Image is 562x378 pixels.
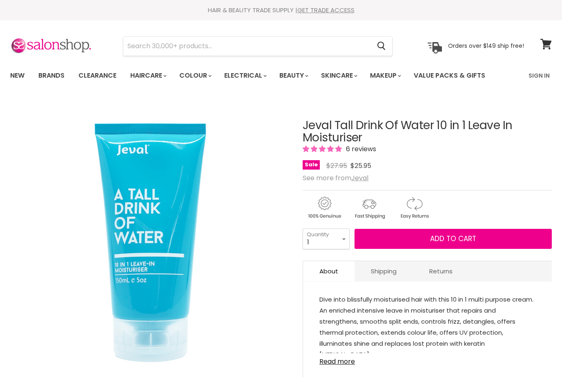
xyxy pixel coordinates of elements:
a: Skincare [315,67,362,84]
a: Value Packs & Gifts [408,67,491,84]
a: Jeval [351,173,368,183]
button: Add to cart [355,229,552,249]
a: New [4,67,31,84]
button: Search [370,37,392,56]
a: Read more [319,353,535,365]
a: Beauty [273,67,313,84]
span: 5.00 stars [303,144,343,154]
ul: Main menu [4,64,508,87]
span: $27.95 [326,161,347,170]
a: Sign In [524,67,555,84]
span: Sale [303,160,320,170]
form: Product [123,36,393,56]
a: Shipping [355,261,413,281]
a: Brands [32,67,71,84]
h1: Jeval Tall Drink Of Water 10 in 1 Leave In Moisturiser [303,119,552,145]
a: Makeup [364,67,406,84]
a: Clearance [72,67,123,84]
p: Dive into blissfully moisturised hair with this 10 in 1 multi purpose cream. An enriched intensiv... [319,294,535,362]
a: Returns [413,261,469,281]
img: shipping.gif [348,195,391,220]
span: See more from [303,173,368,183]
a: Electrical [218,67,272,84]
a: Haircare [124,67,172,84]
img: returns.gif [393,195,436,220]
a: About [303,261,355,281]
input: Search [123,37,370,56]
p: Orders over $149 ship free! [448,42,524,49]
span: 6 reviews [343,144,376,154]
div: Jeval Tall Drink Of Water 10 in 1 Leave In Moisturiser image. Click or Scroll to Zoom. [10,99,289,378]
a: GET TRADE ACCESS [297,6,355,14]
select: Quantity [303,228,350,249]
span: $25.95 [350,161,371,170]
a: Colour [173,67,216,84]
img: genuine.gif [303,195,346,220]
span: Add to cart [430,234,476,244]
